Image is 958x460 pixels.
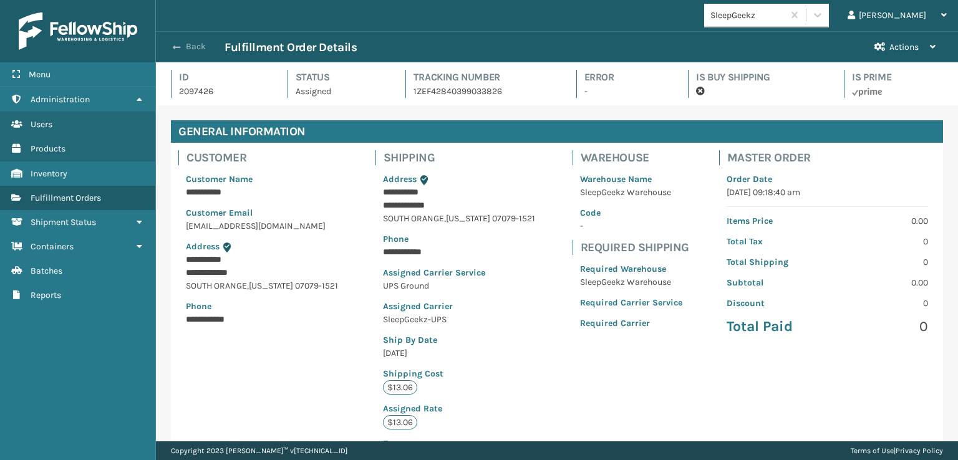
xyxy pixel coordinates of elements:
[179,70,265,85] h4: Id
[383,380,417,395] p: $13.06
[727,235,820,248] p: Total Tax
[31,119,52,130] span: Users
[696,70,821,85] h4: Is Buy Shipping
[179,85,265,98] p: 2097426
[31,193,101,203] span: Fulfillment Orders
[186,241,220,252] span: Address
[296,70,383,85] h4: Status
[383,313,536,326] p: SleepGeekz-UPS
[31,94,90,105] span: Administration
[835,317,928,336] p: 0
[492,213,535,224] span: 07079-1521
[414,70,554,85] h4: Tracking Number
[383,437,536,450] p: Zone
[31,290,61,300] span: Reports
[580,206,682,219] p: Code
[31,217,96,228] span: Shipment Status
[186,219,339,232] p: [EMAIL_ADDRESS][DOMAIN_NAME]
[581,150,690,165] h4: Warehouse
[186,206,339,219] p: Customer Email
[295,280,338,291] span: 07079-1521
[727,317,820,336] p: Total Paid
[186,173,339,186] p: Customer Name
[835,297,928,310] p: 0
[383,279,536,292] p: UPS Ground
[444,213,446,224] span: ,
[383,333,536,347] p: Ship By Date
[727,256,820,269] p: Total Shipping
[835,276,928,289] p: 0.00
[863,32,947,62] button: Actions
[446,213,490,224] span: [US_STATE]
[889,42,919,52] span: Actions
[383,300,536,313] p: Assigned Carrier
[835,256,928,269] p: 0
[384,150,543,165] h4: Shipping
[296,85,383,98] p: Assigned
[835,235,928,248] p: 0
[249,280,293,291] span: [US_STATE]
[580,296,682,309] p: Required Carrier Service
[835,214,928,228] p: 0.00
[383,174,417,184] span: Address
[896,446,943,455] a: Privacy Policy
[580,186,682,199] p: SleepGeekz Warehouse
[31,241,74,252] span: Containers
[171,120,943,143] h4: General Information
[19,12,137,50] img: logo
[580,173,682,186] p: Warehouse Name
[727,214,820,228] p: Items Price
[727,186,928,199] p: [DATE] 09:18:40 am
[186,280,247,291] span: SOUTH ORANGE
[851,446,894,455] a: Terms of Use
[710,9,785,22] div: SleepGeekz
[31,143,65,154] span: Products
[383,213,444,224] span: SOUTH ORANGE
[383,347,536,360] p: [DATE]
[186,300,339,313] p: Phone
[580,262,682,276] p: Required Warehouse
[851,441,943,460] div: |
[584,85,666,98] p: -
[580,219,682,232] p: -
[31,168,67,179] span: Inventory
[31,266,62,276] span: Batches
[383,266,536,279] p: Assigned Carrier Service
[727,276,820,289] p: Subtotal
[580,276,682,289] p: SleepGeekz Warehouse
[247,280,249,291] span: ,
[383,232,536,246] p: Phone
[186,150,346,165] h4: Customer
[414,85,554,98] p: 1ZEF42840399033826
[584,70,666,85] h4: Error
[581,240,690,255] h4: Required Shipping
[29,69,51,80] span: Menu
[383,367,536,380] p: Shipping Cost
[727,150,936,165] h4: Master Order
[167,41,225,52] button: Back
[580,317,682,330] p: Required Carrier
[225,40,357,55] h3: Fulfillment Order Details
[171,441,347,460] p: Copyright 2023 [PERSON_NAME]™ v [TECHNICAL_ID]
[383,402,536,415] p: Assigned Rate
[727,297,820,310] p: Discount
[383,415,417,429] p: $13.06
[727,173,928,186] p: Order Date
[852,70,943,85] h4: Is Prime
